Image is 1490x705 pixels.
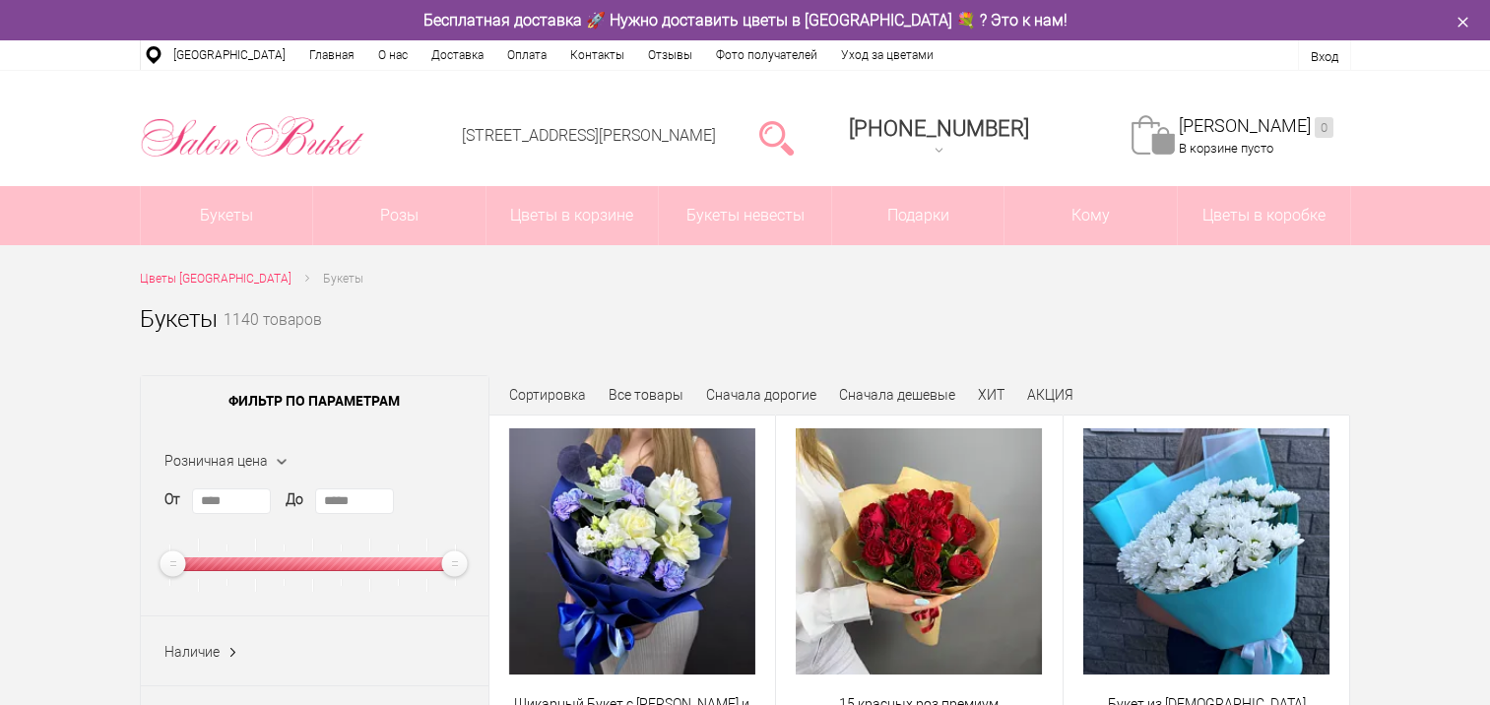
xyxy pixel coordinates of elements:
a: Оплата [495,40,558,70]
a: Вход [1311,49,1338,64]
span: Цветы [GEOGRAPHIC_DATA] [140,272,292,286]
a: ХИТ [978,387,1004,403]
h1: Букеты [140,301,218,337]
a: [PHONE_NUMBER] [837,109,1041,165]
div: Бесплатная доставка 🚀 Нужно доставить цветы в [GEOGRAPHIC_DATA] 💐 ? Это к нам! [125,10,1366,31]
a: Доставка [420,40,495,70]
label: До [286,489,303,510]
a: Подарки [832,186,1004,245]
a: Отзывы [636,40,704,70]
a: АКЦИЯ [1027,387,1073,403]
a: Все товары [609,387,683,403]
a: Фото получателей [704,40,829,70]
a: Сначала дорогие [706,387,816,403]
span: Кому [1004,186,1177,245]
a: Цветы в корзине [486,186,659,245]
a: Сначала дешевые [839,387,955,403]
a: Контакты [558,40,636,70]
ins: 0 [1315,117,1333,138]
span: Букеты [323,272,363,286]
a: [PERSON_NAME] [1179,115,1333,138]
span: Наличие [164,644,220,660]
a: [STREET_ADDRESS][PERSON_NAME] [462,126,716,145]
a: Цветы [GEOGRAPHIC_DATA] [140,269,292,289]
a: Цветы в коробке [1178,186,1350,245]
span: Сортировка [509,387,586,403]
a: Букеты невесты [659,186,831,245]
a: Главная [297,40,366,70]
img: Букет из хризантем кустовых [1083,428,1329,674]
small: 1140 товаров [224,313,322,360]
a: [GEOGRAPHIC_DATA] [162,40,297,70]
a: Розы [313,186,486,245]
a: Букеты [141,186,313,245]
a: О нас [366,40,420,70]
img: Цветы Нижний Новгород [140,111,365,162]
img: Шикарный Букет с Розами и Синими Диантусами [509,428,755,674]
img: 15 красных роз премиум [796,428,1042,674]
label: От [164,489,180,510]
a: Уход за цветами [829,40,945,70]
span: Фильтр по параметрам [141,376,488,425]
span: [PHONE_NUMBER] [849,116,1029,141]
span: Розничная цена [164,453,268,469]
span: В корзине пусто [1179,141,1273,156]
